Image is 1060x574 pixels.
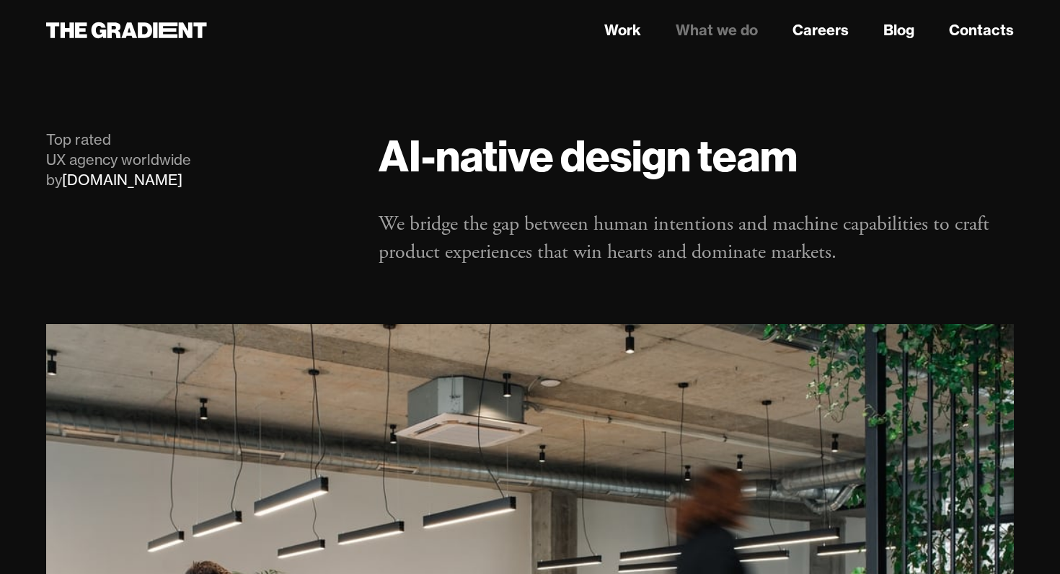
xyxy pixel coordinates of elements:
[604,19,641,41] a: Work
[46,130,350,190] div: Top rated UX agency worldwide by
[949,19,1014,41] a: Contacts
[379,130,1014,181] h1: AI-native design team
[62,171,182,189] a: [DOMAIN_NAME]
[792,19,849,41] a: Careers
[883,19,914,41] a: Blog
[379,210,1014,266] p: We bridge the gap between human intentions and machine capabilities to craft product experiences ...
[676,19,758,41] a: What we do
